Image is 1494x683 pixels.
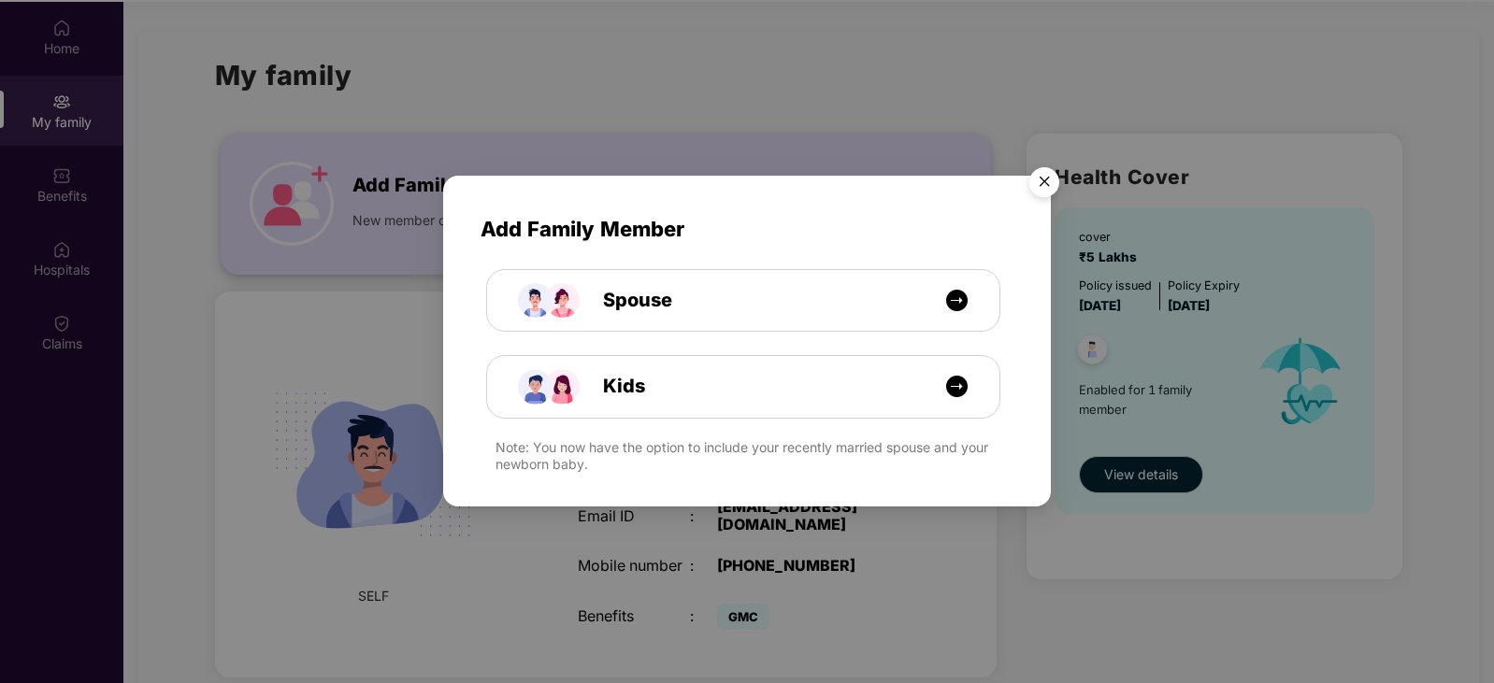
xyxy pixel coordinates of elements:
img: icon [945,289,969,312]
span: Kids [561,373,645,402]
img: icon [945,376,969,399]
div: Note: You now have the option to include your recently married spouse and your newborn baby. [496,439,1013,473]
img: svg+xml;base64,PHN2ZyB4bWxucz0iaHR0cDovL3d3dy53My5vcmcvMjAwMC9zdmciIHdpZHRoPSI1NiIgaGVpZ2h0PSI1Ni... [1018,159,1070,211]
button: Close [1018,158,1069,208]
span: Add Family Member [481,213,1013,246]
span: Spouse [561,286,672,315]
img: icon [518,270,580,332]
img: icon [518,357,580,419]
